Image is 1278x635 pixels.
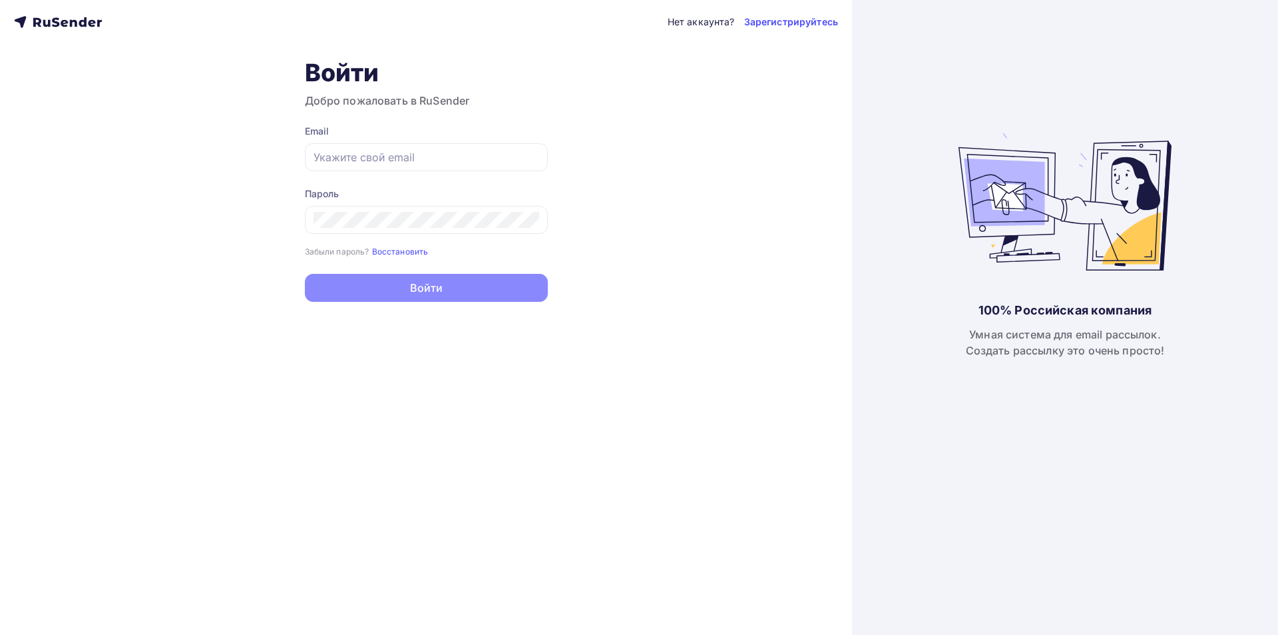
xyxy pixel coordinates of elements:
[305,247,369,257] small: Забыли пароль?
[314,149,539,165] input: Укажите свой email
[744,15,838,29] a: Зарегистрируйтесь
[305,274,548,302] button: Войти
[372,247,429,257] small: Восстановить
[668,15,735,29] div: Нет аккаунта?
[305,125,548,138] div: Email
[305,187,548,201] div: Пароль
[305,58,548,87] h1: Войти
[372,245,429,257] a: Восстановить
[966,326,1165,358] div: Умная система для email рассылок. Создать рассылку это очень просто!
[305,93,548,109] h3: Добро пожаловать в RuSender
[978,303,1152,318] div: 100% Российская компания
